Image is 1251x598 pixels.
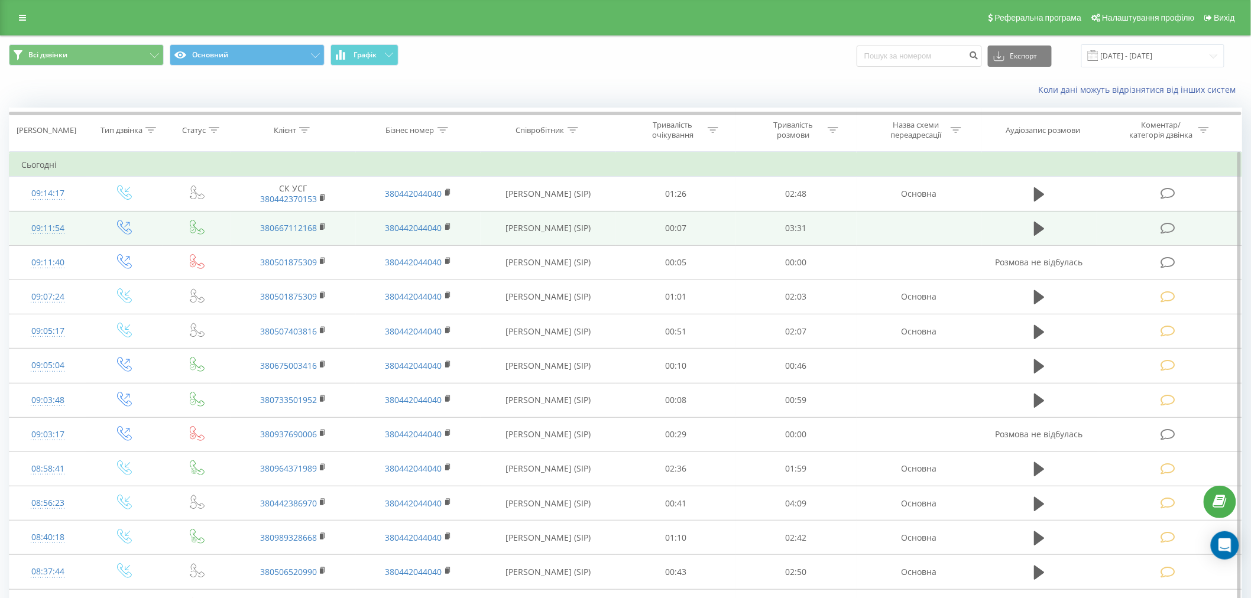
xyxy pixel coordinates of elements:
td: 01:01 [615,279,736,314]
span: Графік [354,51,377,59]
a: 380501875309 [260,256,317,268]
span: Розмова не відбулась [996,428,1083,440]
td: 02:50 [736,555,857,589]
button: Всі дзвінки [9,44,164,66]
td: [PERSON_NAME] (SIP) [481,451,615,486]
td: 01:26 [615,177,736,211]
td: Основна [857,279,982,314]
a: 380442044040 [385,256,442,268]
span: Вихід [1214,13,1235,22]
td: 03:31 [736,211,857,245]
td: Основна [857,486,982,521]
a: 380442044040 [385,463,442,474]
td: 00:08 [615,383,736,417]
a: 380442044040 [385,188,442,199]
div: 09:05:04 [21,354,74,377]
a: 380733501952 [260,394,317,405]
div: Тривалість очікування [641,120,705,140]
div: Аудіозапис розмови [1006,125,1081,135]
span: Налаштування профілю [1102,13,1194,22]
a: 380989328668 [260,532,317,543]
div: 09:03:17 [21,423,74,446]
td: Основна [857,451,982,486]
td: 02:03 [736,279,857,314]
td: 00:07 [615,211,736,245]
td: [PERSON_NAME] (SIP) [481,279,615,314]
a: 380506520990 [260,566,317,577]
div: Бізнес номер [386,125,435,135]
td: 00:51 [615,314,736,349]
td: 00:41 [615,486,736,521]
div: Клієнт [274,125,296,135]
td: 02:42 [736,521,857,555]
div: 09:11:54 [21,217,74,240]
a: 380442044040 [385,428,442,440]
td: 02:48 [736,177,857,211]
td: 00:46 [736,349,857,383]
div: 09:14:17 [21,182,74,205]
a: 380442044040 [385,291,442,302]
div: 08:40:18 [21,526,74,549]
a: 380442044040 [385,360,442,371]
a: 380442044040 [385,222,442,233]
div: 09:05:17 [21,320,74,343]
span: Розмова не відбулась [996,256,1083,268]
span: Реферальна програма [995,13,1082,22]
div: Тривалість розмови [761,120,825,140]
a: 380667112168 [260,222,317,233]
div: 08:56:23 [21,492,74,515]
a: 380442044040 [385,498,442,509]
a: 380442386970 [260,498,317,509]
div: 09:11:40 [21,251,74,274]
td: 02:36 [615,451,736,486]
input: Пошук за номером [857,45,982,67]
td: [PERSON_NAME] (SIP) [481,245,615,279]
td: [PERSON_NAME] (SIP) [481,177,615,211]
button: Графік [330,44,398,66]
td: Основна [857,555,982,589]
div: 09:03:48 [21,389,74,412]
td: [PERSON_NAME] (SIP) [481,349,615,383]
div: Open Intercom Messenger [1211,531,1239,560]
a: 380501875309 [260,291,317,302]
td: [PERSON_NAME] (SIP) [481,314,615,349]
td: СК УСГ [231,177,356,211]
td: 04:09 [736,486,857,521]
div: Тип дзвінка [101,125,142,135]
td: [PERSON_NAME] (SIP) [481,417,615,451]
a: 380442044040 [385,326,442,337]
div: Назва схеми переадресації [884,120,948,140]
td: [PERSON_NAME] (SIP) [481,211,615,245]
div: Співробітник [516,125,565,135]
td: 01:59 [736,451,857,486]
a: 380937690006 [260,428,317,440]
td: 01:10 [615,521,736,555]
td: [PERSON_NAME] (SIP) [481,486,615,521]
a: 380675003416 [260,360,317,371]
td: 00:29 [615,417,736,451]
td: [PERSON_NAME] (SIP) [481,521,615,555]
a: 380442044040 [385,394,442,405]
td: [PERSON_NAME] (SIP) [481,383,615,417]
button: Експорт [988,45,1052,67]
span: Всі дзвінки [28,50,67,60]
td: 02:07 [736,314,857,349]
div: Коментар/категорія дзвінка [1126,120,1195,140]
td: 00:43 [615,555,736,589]
td: 00:05 [615,245,736,279]
td: 00:10 [615,349,736,383]
a: 380964371989 [260,463,317,474]
button: Основний [170,44,325,66]
a: Коли дані можуть відрізнятися вiд інших систем [1039,84,1242,95]
a: 380442370153 [260,193,317,204]
div: [PERSON_NAME] [17,125,76,135]
a: 380442044040 [385,532,442,543]
a: 380507403816 [260,326,317,337]
td: [PERSON_NAME] (SIP) [481,555,615,589]
td: Основна [857,177,982,211]
div: Статус [182,125,206,135]
td: Основна [857,521,982,555]
div: 08:58:41 [21,457,74,480]
div: 08:37:44 [21,560,74,583]
td: 00:59 [736,383,857,417]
